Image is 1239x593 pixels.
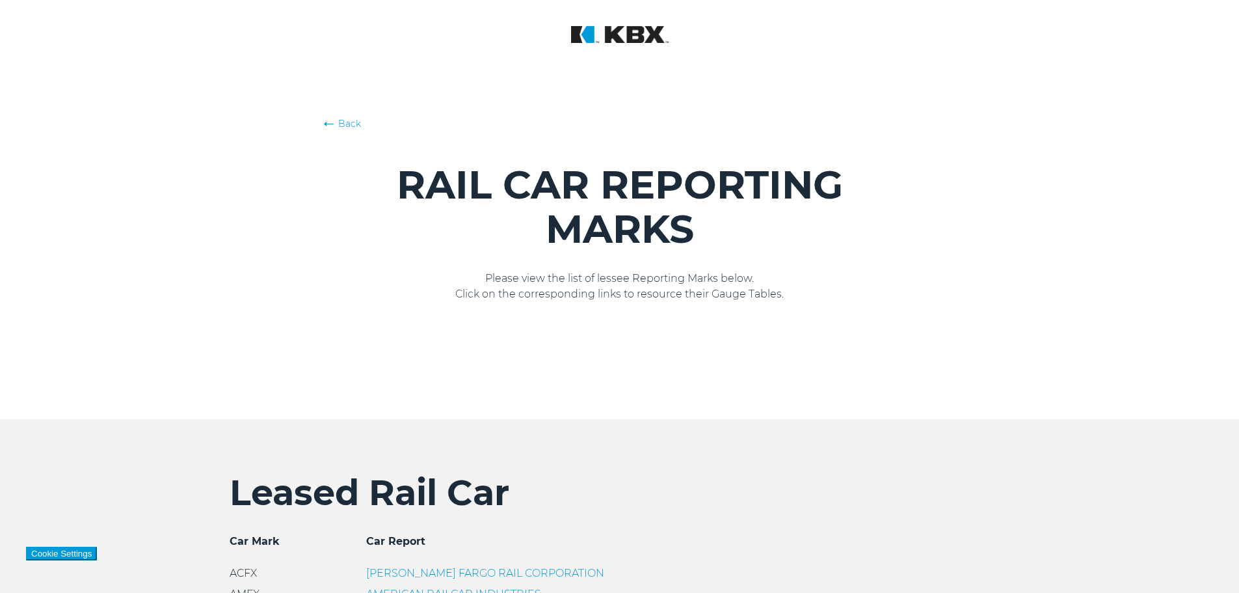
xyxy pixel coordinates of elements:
p: Please view the list of lessee Reporting Marks below. Click on the corresponding links to resourc... [324,271,916,302]
span: ACFX [230,567,257,579]
img: KBX Logistics [571,26,669,43]
span: Car Report [366,535,425,547]
span: Car Mark [230,535,280,547]
a: Back [324,117,916,130]
h1: RAIL CAR REPORTING MARKS [324,163,916,251]
a: [PERSON_NAME] FARGO RAIL CORPORATION [366,567,604,579]
h2: Leased Rail Car [230,471,1010,514]
button: Cookie Settings [26,547,97,560]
